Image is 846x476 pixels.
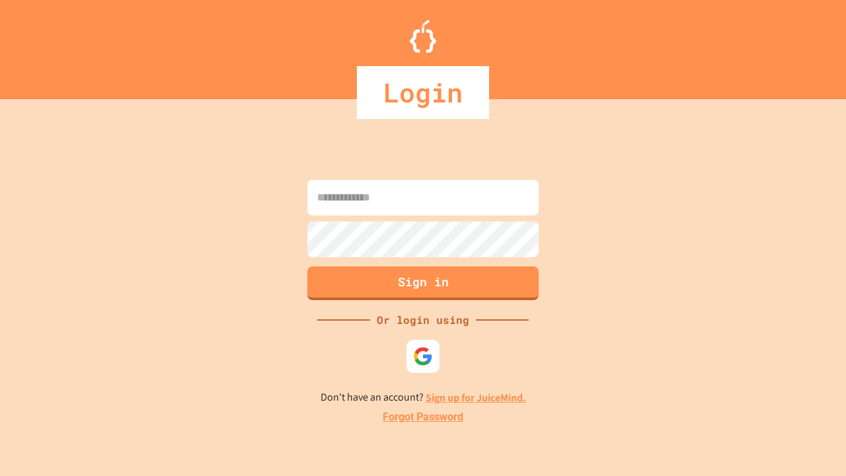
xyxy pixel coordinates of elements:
[383,409,463,425] a: Forgot Password
[413,346,433,366] img: google-icon.svg
[736,366,833,422] iframe: chat widget
[321,389,526,406] p: Don't have an account?
[790,423,833,463] iframe: chat widget
[357,66,489,119] div: Login
[307,266,539,300] button: Sign in
[410,20,436,53] img: Logo.svg
[426,391,526,405] a: Sign up for JuiceMind.
[370,312,476,328] div: Or login using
